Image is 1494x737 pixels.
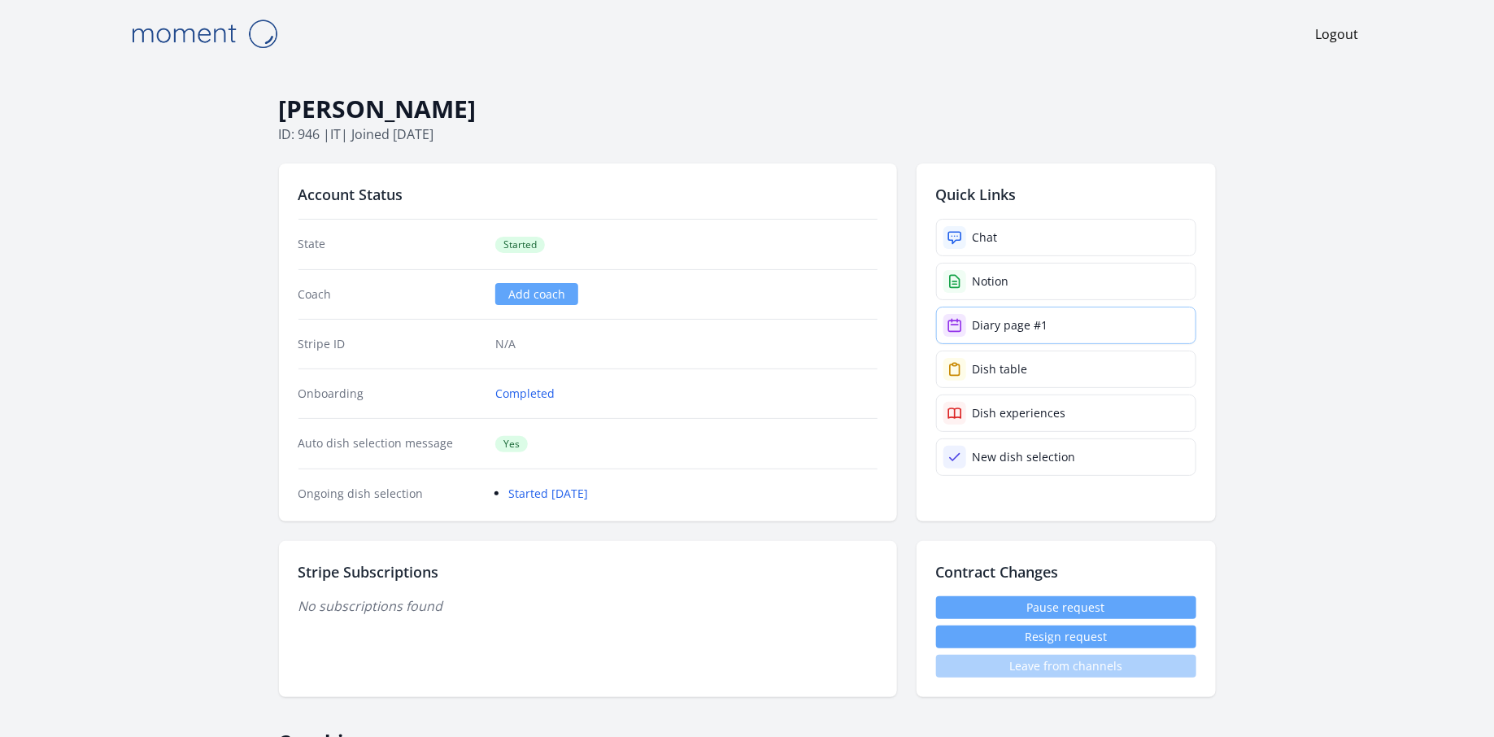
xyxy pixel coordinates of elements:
[298,286,483,303] dt: Coach
[298,336,483,352] dt: Stripe ID
[495,336,877,352] p: N/A
[495,386,555,402] a: Completed
[973,317,1048,334] div: Diary page #1
[298,183,878,206] h2: Account Status
[936,395,1196,432] a: Dish experiences
[936,219,1196,256] a: Chat
[936,438,1196,476] a: New dish selection
[331,125,342,143] span: it
[279,94,1216,124] h1: [PERSON_NAME]
[298,560,878,583] h2: Stripe Subscriptions
[973,273,1009,290] div: Notion
[298,596,878,616] p: No subscriptions found
[495,283,578,305] a: Add coach
[936,351,1196,388] a: Dish table
[298,386,483,402] dt: Onboarding
[123,13,285,55] img: Moment
[936,307,1196,344] a: Diary page #1
[298,486,483,502] dt: Ongoing dish selection
[973,449,1076,465] div: New dish selection
[508,486,588,501] a: Started [DATE]
[936,655,1196,678] span: Leave from channels
[1316,24,1359,44] a: Logout
[298,435,483,452] dt: Auto dish selection message
[495,237,545,253] span: Started
[973,361,1028,377] div: Dish table
[973,405,1066,421] div: Dish experiences
[936,183,1196,206] h2: Quick Links
[298,236,483,253] dt: State
[973,229,998,246] div: Chat
[936,560,1196,583] h2: Contract Changes
[936,626,1196,648] button: Resign request
[279,124,1216,144] p: ID: 946 | | Joined [DATE]
[936,596,1196,619] a: Pause request
[936,263,1196,300] a: Notion
[495,436,528,452] span: Yes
